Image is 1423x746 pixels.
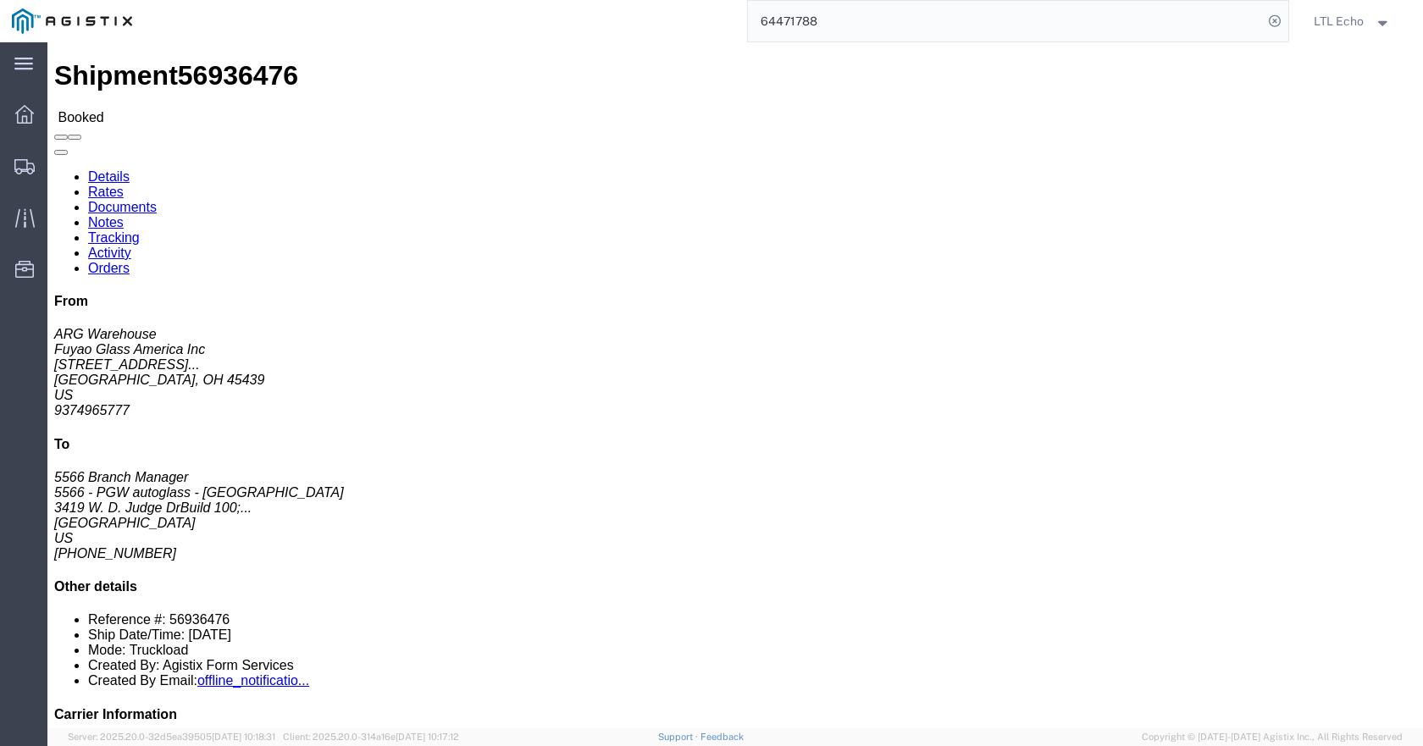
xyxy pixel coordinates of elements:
[658,732,700,742] a: Support
[68,732,275,742] span: Server: 2025.20.0-32d5ea39505
[1314,12,1364,30] span: LTL Echo
[748,1,1263,41] input: Search for shipment number, reference number
[396,732,459,742] span: [DATE] 10:17:12
[1142,730,1403,744] span: Copyright © [DATE]-[DATE] Agistix Inc., All Rights Reserved
[1313,11,1399,31] button: LTL Echo
[12,8,132,34] img: logo
[47,42,1423,728] iframe: FS Legacy Container
[283,732,459,742] span: Client: 2025.20.0-314a16e
[212,732,275,742] span: [DATE] 10:18:31
[700,732,744,742] a: Feedback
